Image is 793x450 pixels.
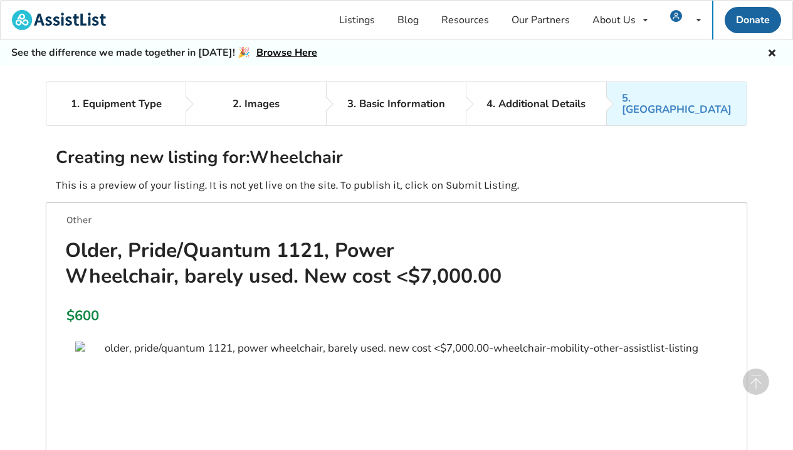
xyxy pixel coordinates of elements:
[56,147,394,169] h2: Creating new listing for: Wheelchair
[55,238,523,289] h1: Older, Pride/Quantum 1121, Power Wheelchair, barely used. New cost <$7,000.00
[386,1,430,39] a: Blog
[56,179,519,192] p: This is a preview of your listing. It is not yet live on the site. To publish it, click on Submit...
[66,214,92,226] span: Other
[670,10,682,22] img: user icon
[500,1,581,39] a: Our Partners
[11,46,317,60] h5: See the difference we made together in [DATE]! 🎉
[12,10,106,30] img: assistlist-logo
[430,1,500,39] a: Resources
[725,7,781,33] a: Donate
[328,1,386,39] a: Listings
[347,98,445,110] div: 3. Basic Information
[486,98,586,110] div: 4. Additional Details
[256,46,317,60] a: Browse Here
[622,93,732,115] div: 5. [GEOGRAPHIC_DATA]
[592,15,636,25] div: About Us
[66,307,89,325] div: $600
[233,98,280,110] div: 2. Images
[71,98,162,110] div: 1. Equipment Type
